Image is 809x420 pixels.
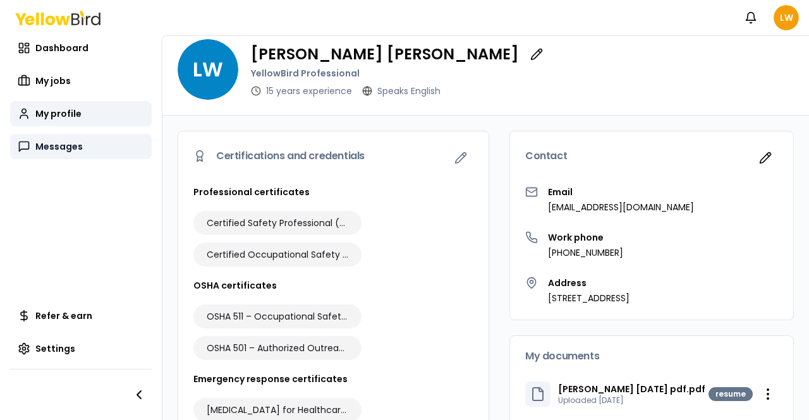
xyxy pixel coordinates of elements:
[216,151,365,161] span: Certifications and credentials
[35,107,82,120] span: My profile
[35,140,83,153] span: Messages
[178,39,238,100] span: LW
[548,201,694,213] p: [EMAIL_ADDRESS][DOMAIN_NAME]
[251,67,549,80] p: YellowBird Professional
[207,248,348,261] span: Certified Occupational Safety Specialist ([PERSON_NAME])
[10,336,152,361] a: Settings
[251,47,519,62] p: [PERSON_NAME] [PERSON_NAME]
[525,151,567,161] span: Contact
[548,277,630,289] h3: Address
[193,186,473,198] h3: Professional certificates
[193,304,362,328] div: OSHA 511 – Occupational Safety & Health Standards for General Industry (30-Hour)
[10,303,152,328] a: Refer & earn
[207,217,348,229] span: Certified Safety Professional (CSP)
[193,279,473,292] h3: OSHA certificates
[558,395,705,405] p: Uploaded [DATE]
[548,231,623,244] h3: Work phone
[377,85,441,97] p: Speaks English
[525,351,599,361] span: My documents
[207,404,348,416] span: [MEDICAL_DATA] for Healthcare Providers
[10,101,152,126] a: My profile
[35,75,71,87] span: My jobs
[193,336,362,360] div: OSHA 501 – Authorized Outreach Instructor for General Industry
[548,186,694,198] h3: Email
[207,310,348,323] span: OSHA 511 – Occupational Safety & Health Standards for General Industry (30-Hour)
[207,342,348,354] span: OSHA 501 – Authorized Outreach Instructor for General Industry
[10,35,152,61] a: Dashboard
[10,134,152,159] a: Messages
[35,309,92,322] span: Refer & earn
[774,5,799,30] span: LW
[35,42,88,54] span: Dashboard
[193,243,362,267] div: Certified Occupational Safety Specialist (COSS)
[548,292,630,304] p: [STREET_ADDRESS]
[35,342,75,355] span: Settings
[709,387,753,401] div: resume
[548,246,623,259] p: [PHONE_NUMBER]
[10,68,152,93] a: My jobs
[558,383,705,395] p: [PERSON_NAME] [DATE] pdf.pdf
[193,373,473,385] h3: Emergency response certificates
[193,211,362,235] div: Certified Safety Professional (CSP)
[266,85,352,97] p: 15 years experience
